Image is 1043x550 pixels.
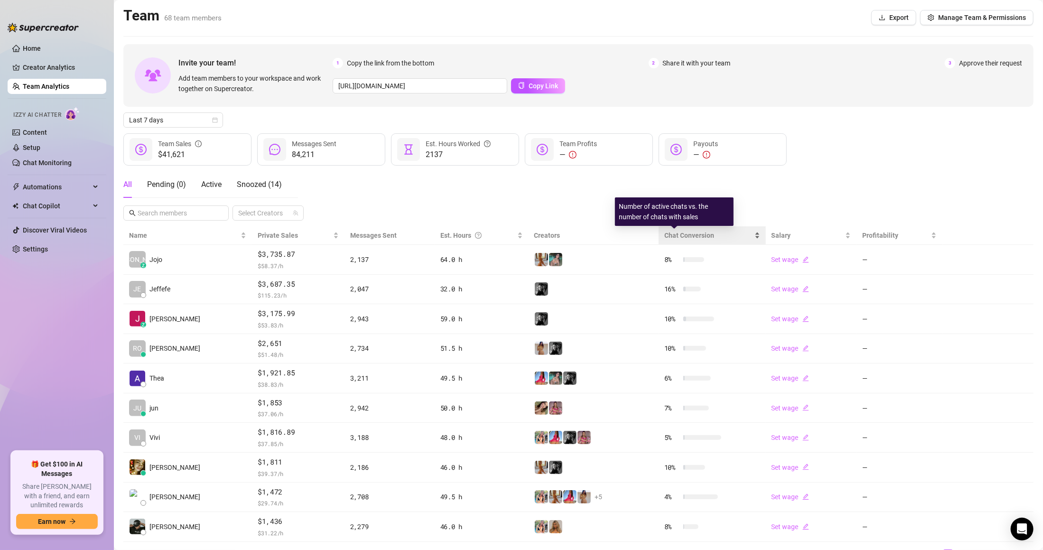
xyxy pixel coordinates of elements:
[293,210,298,216] span: team
[23,144,40,151] a: Setup
[403,144,414,155] span: hourglass
[664,254,680,265] span: 8 %
[857,245,942,275] td: —
[23,60,99,75] a: Creator Analytics
[670,144,682,155] span: dollar-circle
[147,179,186,190] div: Pending ( 0 )
[664,343,680,354] span: 10 %
[350,462,429,473] div: 2,186
[549,520,562,533] img: Jaz (VIP)
[535,312,548,326] img: Kennedy (VIP)
[140,322,146,327] div: z
[549,372,562,385] img: MJaee (VIP)
[201,180,222,189] span: Active
[149,254,162,265] span: Jojo
[772,256,809,263] a: Set wageedit
[802,494,809,500] span: edit
[511,78,565,93] button: Copy Link
[178,73,329,94] span: Add team members to your workspace and work together on Supercreator.
[857,483,942,513] td: —
[549,253,562,266] img: MJaee (VIP)
[133,343,142,354] span: RO
[772,285,809,293] a: Set wageedit
[138,208,215,218] input: Search members
[569,151,577,158] span: exclamation-circle
[440,373,523,383] div: 49.5 h
[158,139,202,149] div: Team Sales
[350,254,429,265] div: 2,137
[945,58,955,68] span: 3
[350,522,429,532] div: 2,279
[23,245,48,253] a: Settings
[23,226,87,234] a: Discover Viral Videos
[149,492,200,502] span: [PERSON_NAME]
[258,308,339,319] span: $3,175.99
[802,256,809,263] span: edit
[772,232,791,239] span: Salary
[664,373,680,383] span: 6 %
[123,179,132,190] div: All
[350,343,429,354] div: 2,734
[130,489,145,505] img: Raychelle
[535,282,548,296] img: Kennedy (VIP)
[857,453,942,483] td: —
[149,403,158,413] span: jun
[693,140,718,148] span: Payouts
[802,404,809,411] span: edit
[440,314,523,324] div: 59.0 h
[258,249,339,260] span: $3,735.87
[772,434,809,441] a: Set wageedit
[23,159,72,167] a: Chat Monitoring
[772,523,809,531] a: Set wageedit
[549,490,562,503] img: Celine (VIP)
[615,197,734,226] div: Number of active chats vs. the number of chats with sales
[130,519,145,534] img: Jericko
[350,432,429,443] div: 3,188
[664,522,680,532] span: 8 %
[123,226,252,245] th: Name
[258,350,339,359] span: $ 51.48 /h
[178,57,333,69] span: Invite your team!
[65,107,80,121] img: AI Chatter
[350,492,429,502] div: 2,708
[23,198,90,214] span: Chat Copilot
[140,262,146,268] div: z
[258,320,339,330] span: $ 53.83 /h
[484,139,491,149] span: question-circle
[23,129,47,136] a: Content
[258,290,339,300] span: $ 115.23 /h
[475,230,482,241] span: question-circle
[802,345,809,352] span: edit
[1011,518,1034,541] div: Open Intercom Messenger
[802,523,809,530] span: edit
[440,492,523,502] div: 49.5 h
[664,432,680,443] span: 5 %
[920,10,1034,25] button: Manage Team & Permissions
[129,230,239,241] span: Name
[258,469,339,478] span: $ 39.37 /h
[857,334,942,364] td: —
[269,144,280,155] span: message
[535,372,548,385] img: Maddie (VIP)
[663,58,731,68] span: Share it with your team
[772,374,809,382] a: Set wageedit
[350,232,397,239] span: Messages Sent
[149,373,164,383] span: Thea
[212,117,218,123] span: calendar
[857,304,942,334] td: —
[802,434,809,441] span: edit
[426,139,491,149] div: Est. Hours Worked
[595,492,603,502] span: + 5
[537,144,548,155] span: dollar-circle
[350,284,429,294] div: 2,047
[258,338,339,349] span: $2,651
[440,403,523,413] div: 50.0 h
[149,462,200,473] span: [PERSON_NAME]
[535,342,548,355] img: Georgia (VIP)
[664,462,680,473] span: 10 %
[857,275,942,305] td: —
[149,522,200,532] span: [PERSON_NAME]
[518,82,525,89] span: copy
[69,518,76,525] span: arrow-right
[563,490,577,503] img: Maddie (VIP)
